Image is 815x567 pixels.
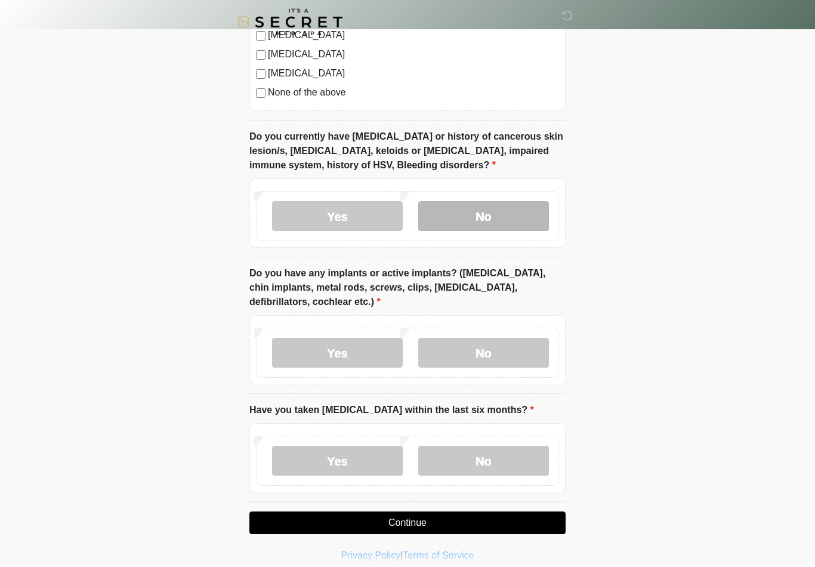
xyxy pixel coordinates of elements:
a: Privacy Policy [341,551,401,561]
label: Do you currently have [MEDICAL_DATA] or history of cancerous skin lesion/s, [MEDICAL_DATA], keloi... [249,130,566,173]
input: None of the above [256,89,266,98]
label: [MEDICAL_DATA] [268,67,559,81]
label: Have you taken [MEDICAL_DATA] within the last six months? [249,403,534,418]
label: No [418,446,549,476]
label: Yes [272,202,403,232]
a: Terms of Service [403,551,474,561]
button: Continue [249,512,566,535]
label: Yes [272,446,403,476]
label: No [418,202,549,232]
label: None of the above [268,86,559,100]
label: Yes [272,338,403,368]
img: It's A Secret Med Spa Logo [237,9,342,36]
a: | [400,551,403,561]
input: [MEDICAL_DATA] [256,51,266,60]
label: No [418,338,549,368]
label: Do you have any implants or active implants? ([MEDICAL_DATA], chin implants, metal rods, screws, ... [249,267,566,310]
label: [MEDICAL_DATA] [268,48,559,62]
input: [MEDICAL_DATA] [256,70,266,79]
